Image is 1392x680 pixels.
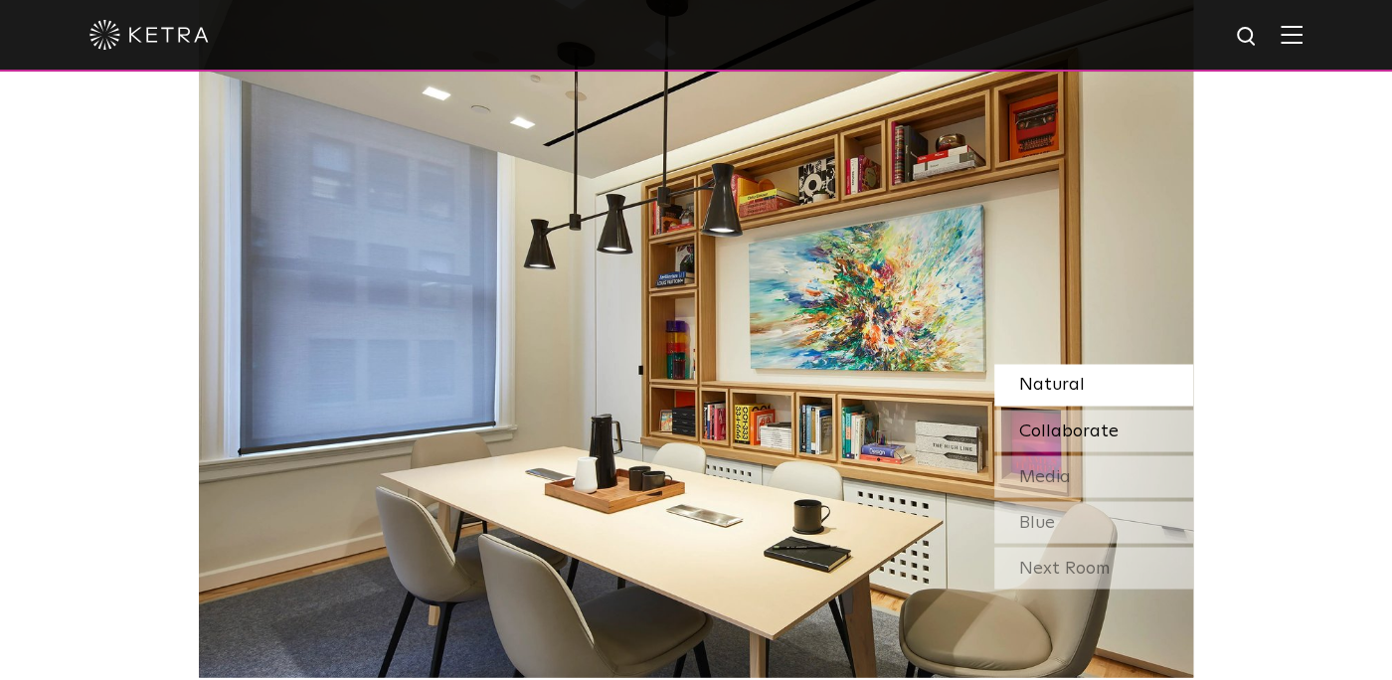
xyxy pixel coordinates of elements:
[1019,513,1055,531] span: Blue
[1281,25,1303,44] img: Hamburger%20Nav.svg
[1019,376,1085,394] span: Natural
[89,20,209,50] img: ketra-logo-2019-white
[1019,467,1071,485] span: Media
[1019,422,1119,439] span: Collaborate
[994,547,1193,589] div: Next Room
[1235,25,1260,50] img: search icon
